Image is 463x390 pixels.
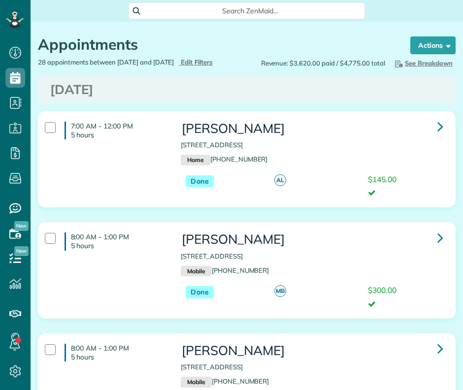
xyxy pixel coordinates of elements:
span: $145.00 [368,174,397,184]
span: Done [186,175,214,188]
p: 5 hours [71,353,174,361]
div: 28 appointments between [DATE] and [DATE] [31,58,247,67]
a: Mobile[PHONE_NUMBER] [181,266,269,274]
small: Mobile [181,266,211,277]
span: See Breakdown [393,59,453,67]
small: Home [181,155,210,165]
span: MB [274,285,286,297]
p: 5 hours [71,130,174,139]
h4: 7:00 AM - 12:00 PM [65,122,174,139]
p: [STREET_ADDRESS] [181,362,446,372]
span: Revenue: $3,620.00 paid / $4,775.00 total [261,59,385,68]
h1: Appointments [38,36,392,53]
span: AL [274,174,286,186]
button: See Breakdown [390,58,456,68]
span: $300.00 [368,285,397,295]
h3: [PERSON_NAME] [181,122,446,136]
h4: 8:00 AM - 1:00 PM [65,232,174,250]
p: [STREET_ADDRESS] [181,252,446,261]
a: Mobile[PHONE_NUMBER] [181,377,269,385]
a: Edit Filters [179,58,213,66]
span: New [14,221,29,231]
h4: 8:00 AM - 1:00 PM [65,344,174,361]
p: 5 hours [71,241,174,250]
button: Actions [410,36,456,54]
h3: [DATE] [50,83,443,97]
h3: [PERSON_NAME] [181,344,446,358]
span: New [14,246,29,256]
span: Edit Filters [181,58,213,66]
p: [STREET_ADDRESS] [181,140,446,150]
span: Done [186,286,214,298]
small: Mobile [181,377,211,388]
a: Home[PHONE_NUMBER] [181,155,267,163]
h3: [PERSON_NAME] [181,232,446,247]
